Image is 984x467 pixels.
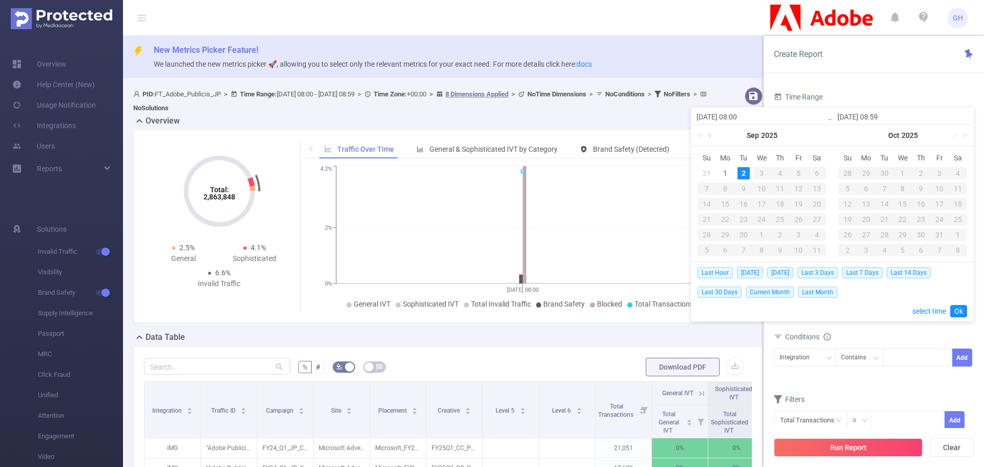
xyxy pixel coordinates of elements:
div: 23 [734,213,753,226]
a: Previous month (PageUp) [706,125,715,146]
th: Fri [930,150,949,166]
div: 4 [808,229,826,241]
td: October 21, 2025 [875,212,894,227]
i: icon: bg-colors [336,363,342,370]
span: Blocked [597,300,622,308]
td: September 5, 2025 [789,166,808,181]
div: 16 [912,198,930,210]
span: [DATE] [737,267,763,278]
div: 12 [838,198,857,210]
div: 13 [857,198,875,210]
span: > [690,90,700,98]
td: October 19, 2025 [838,212,857,227]
span: Brand Safety [38,282,123,303]
i: icon: line-chart [324,146,332,153]
tspan: Total: [210,186,229,194]
div: 19 [838,213,857,226]
tspan: [DATE] 08:00 [507,287,539,293]
div: 14 [698,198,716,210]
div: Integration [780,349,817,366]
div: 21 [875,213,894,226]
th: Wed [894,150,912,166]
div: 9 [912,182,930,195]
td: September 4, 2025 [771,166,789,181]
td: October 7, 2025 [734,242,753,258]
span: We launched the new metrics picker 🚀, allowing you to select only the relevant metrics for your e... [154,60,592,68]
span: Invalid Traffic [38,241,123,262]
div: 7 [698,182,716,195]
td: October 12, 2025 [838,196,857,212]
div: 28 [875,229,894,241]
input: Start date [696,111,827,123]
td: October 16, 2025 [912,196,930,212]
th: Thu [771,150,789,166]
div: 4 [771,167,789,179]
div: 15 [894,198,912,210]
td: October 22, 2025 [894,212,912,227]
u: 8 Dimensions Applied [445,90,508,98]
a: Sep [746,125,760,146]
a: Last year (Control + left) [695,125,708,146]
a: Users [12,136,55,156]
div: 30 [912,229,930,241]
div: 2 [838,244,857,256]
div: 7 [930,244,949,256]
td: October 3, 2025 [789,227,808,242]
td: October 8, 2025 [894,181,912,196]
td: November 7, 2025 [930,242,949,258]
div: 11 [771,182,789,195]
td: September 22, 2025 [716,212,734,227]
input: Search... [144,358,290,375]
i: icon: down [873,355,879,362]
td: October 2, 2025 [912,166,930,181]
td: November 4, 2025 [875,242,894,258]
div: 2 [737,167,750,179]
div: 1 [949,229,967,241]
div: 8 [753,244,771,256]
div: 9 [771,244,789,256]
span: Tu [875,153,894,163]
td: November 3, 2025 [857,242,875,258]
div: 3 [753,167,771,179]
b: No Conditions [605,90,645,98]
span: Engagement [38,426,123,446]
td: September 6, 2025 [808,166,826,181]
td: October 11, 2025 [808,242,826,258]
span: We [894,153,912,163]
td: September 12, 2025 [789,181,808,196]
div: 5 [698,244,716,256]
tspan: 4.2% [320,166,332,173]
td: November 8, 2025 [949,242,967,258]
span: GH [953,8,963,28]
div: 12 [789,182,808,195]
div: 29 [894,229,912,241]
button: Add [945,411,965,429]
span: Create Report [774,49,823,59]
span: 6.6% [215,269,231,277]
div: 3 [930,167,949,179]
td: October 5, 2025 [838,181,857,196]
td: September 23, 2025 [734,212,753,227]
td: September 30, 2025 [875,166,894,181]
td: September 3, 2025 [753,166,771,181]
span: 2.5% [179,243,195,252]
span: Sa [808,153,826,163]
div: 19 [789,198,808,210]
span: Brand Safety (Detected) [593,145,669,153]
td: October 18, 2025 [949,196,967,212]
td: October 4, 2025 [949,166,967,181]
td: October 1, 2025 [753,227,771,242]
b: Time Range: [240,90,277,98]
td: October 13, 2025 [857,196,875,212]
input: End date [837,111,968,123]
i: icon: table [376,363,382,370]
a: Oct [887,125,900,146]
div: 3 [789,229,808,241]
span: Su [838,153,857,163]
td: November 5, 2025 [894,242,912,258]
td: September 9, 2025 [734,181,753,196]
div: 11 [808,244,826,256]
span: Video [38,446,123,467]
div: 21 [698,213,716,226]
td: September 2, 2025 [734,166,753,181]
